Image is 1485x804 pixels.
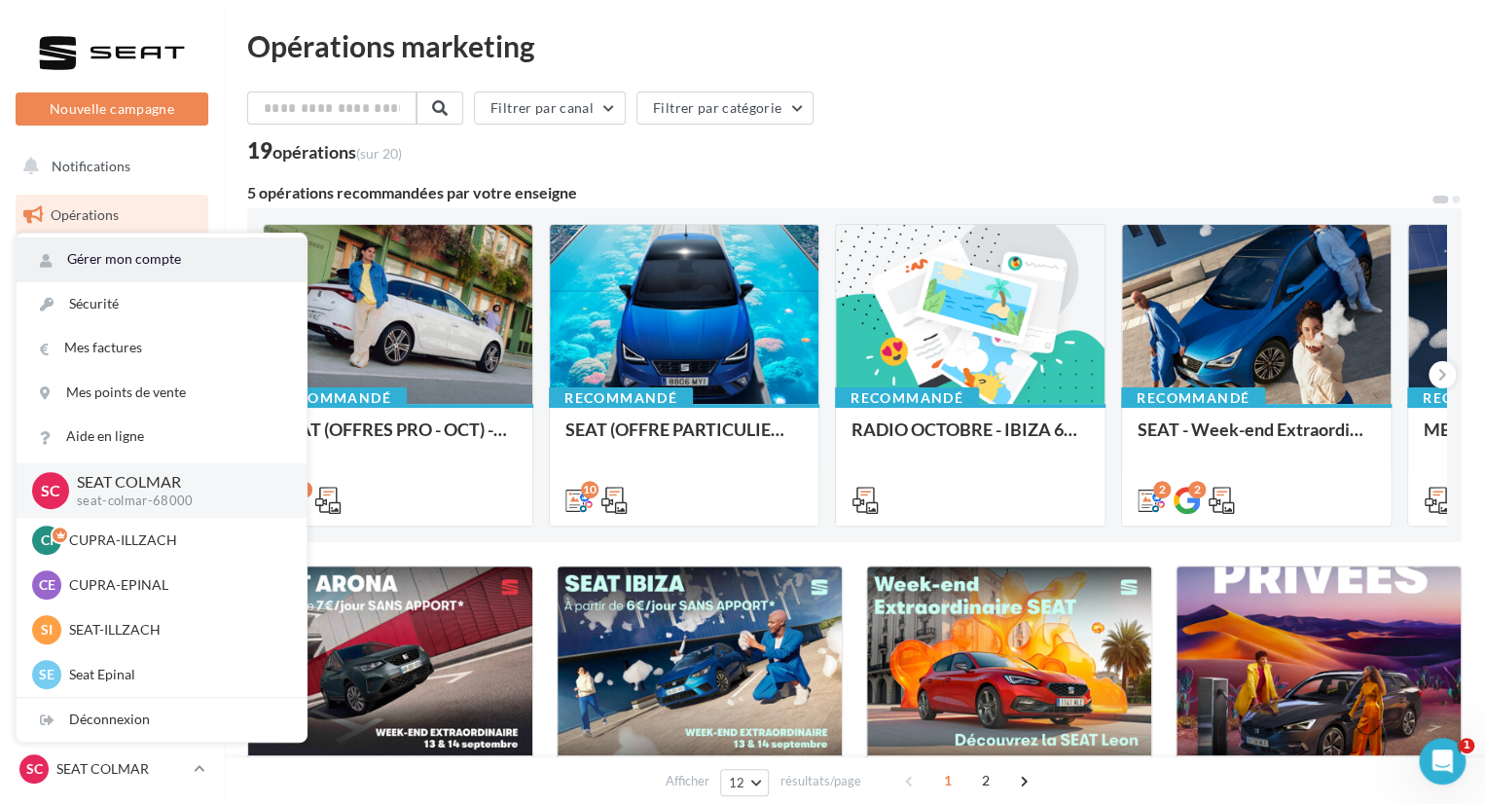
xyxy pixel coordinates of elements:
p: CUPRA-EPINAL [69,575,283,595]
a: Gérer mon compte [17,238,307,281]
p: seat-colmar-68000 [77,493,275,510]
span: 12 [729,775,745,790]
span: SC [26,759,43,779]
button: Filtrer par catégorie [636,91,814,125]
p: SEAT COLMAR [77,471,275,493]
div: SEAT (OFFRES PRO - OCT) - SOCIAL MEDIA [279,420,517,458]
a: Contacts [12,389,212,430]
a: Campagnes DataOnDemand [12,600,212,657]
iframe: Intercom live chat [1419,738,1466,785]
p: SEAT COLMAR [56,759,186,779]
div: RADIO OCTOBRE - IBIZA 6€/Jour + Week-end extraordinaire [851,420,1089,458]
div: Recommandé [263,387,407,409]
button: Notifications [12,146,204,187]
div: Déconnexion [17,698,307,742]
div: Recommandé [1121,387,1265,409]
div: 19 [247,140,402,162]
span: SC [41,479,60,501]
a: Mes points de vente [17,371,307,415]
a: Visibilité en ligne [12,293,212,334]
span: Notifications [52,158,130,174]
div: 10 [581,481,598,498]
span: 2 [970,765,1001,796]
div: Recommandé [549,387,693,409]
div: 2 [1153,481,1171,498]
a: Médiathèque [12,438,212,479]
span: (sur 20) [356,145,402,162]
button: 12 [720,769,770,796]
div: 2 [1188,481,1206,498]
a: PLV et print personnalisable [12,534,212,592]
div: Recommandé [835,387,979,409]
div: 5 opérations recommandées par votre enseigne [247,185,1431,201]
a: Sécurité [17,282,307,326]
span: SE [39,665,54,684]
p: SEAT-ILLZACH [69,620,283,640]
span: CE [39,575,55,595]
a: Calendrier [12,487,212,528]
p: Seat Epinal [69,665,283,684]
div: SEAT - Week-end Extraordinaire ([GEOGRAPHIC_DATA]) - OCTOBRE [1138,420,1375,458]
span: SI [41,620,53,640]
div: opérations [272,143,402,161]
span: résultats/page [779,772,860,790]
span: Opérations [51,206,119,223]
div: Opérations marketing [247,31,1462,60]
a: Mes factures [17,326,307,370]
a: Campagnes [12,342,212,383]
p: CUPRA-ILLZACH [69,530,283,550]
a: Boîte de réception11 [12,242,212,284]
button: Filtrer par canal [474,91,626,125]
span: 1 [932,765,963,796]
span: 1 [1459,738,1474,753]
a: Opérations [12,195,212,236]
div: SEAT (OFFRE PARTICULIER - OCT) - SOCIAL MEDIA [565,420,803,458]
button: Nouvelle campagne [16,92,208,126]
span: Afficher [666,772,709,790]
a: Aide en ligne [17,415,307,458]
span: CI [41,530,54,550]
a: SC SEAT COLMAR [16,750,208,787]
